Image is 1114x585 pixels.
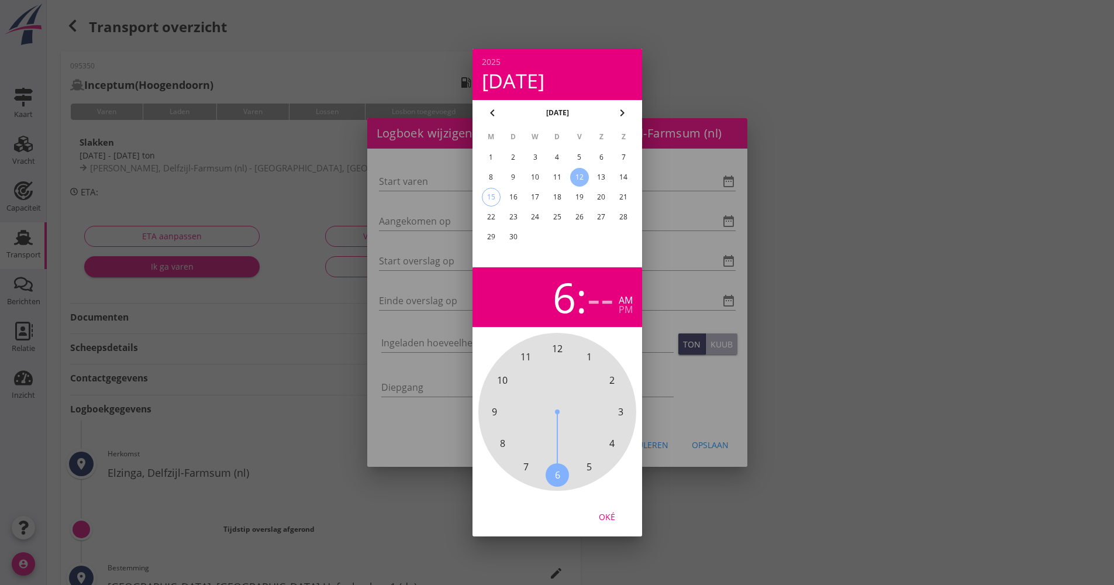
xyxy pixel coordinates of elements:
[554,468,560,482] span: 6
[581,506,633,527] button: Oké
[592,168,611,187] button: 13
[491,405,496,419] span: 9
[576,277,587,318] span: :
[481,127,502,147] th: M
[542,104,572,122] button: [DATE]
[526,208,544,226] button: 24
[586,460,591,474] span: 5
[587,277,614,318] div: --
[570,148,588,167] button: 5
[619,305,633,314] div: pm
[503,208,522,226] button: 23
[481,148,500,167] button: 1
[591,511,623,523] div: Oké
[591,127,612,147] th: Z
[592,188,611,207] button: 20
[547,208,566,226] button: 25
[481,188,500,207] button: 15
[568,127,589,147] th: V
[570,188,588,207] button: 19
[497,373,508,387] span: 10
[547,127,568,147] th: D
[570,168,588,187] button: 12
[482,188,499,206] div: 15
[609,436,615,450] span: 4
[481,228,500,246] button: 29
[520,350,531,364] span: 11
[547,148,566,167] button: 4
[613,127,634,147] th: Z
[547,188,566,207] button: 18
[547,168,566,187] button: 11
[526,168,544,187] button: 10
[503,168,522,187] button: 9
[614,148,633,167] button: 7
[570,208,588,226] button: 26
[503,188,522,207] button: 16
[502,127,523,147] th: D
[615,106,629,120] i: chevron_right
[481,208,500,226] button: 22
[482,71,633,91] div: [DATE]
[526,188,544,207] button: 17
[499,436,505,450] span: 8
[609,373,615,387] span: 2
[481,168,500,187] button: 8
[614,208,633,226] button: 28
[523,460,528,474] span: 7
[619,295,633,305] div: am
[503,148,522,167] button: 2
[525,127,546,147] th: W
[482,58,633,66] div: 2025
[485,106,499,120] i: chevron_left
[614,168,633,187] button: 14
[552,342,563,356] span: 12
[553,277,576,318] div: 6
[586,350,591,364] span: 1
[592,148,611,167] button: 6
[592,208,611,226] button: 27
[526,148,544,167] button: 3
[614,188,633,207] button: 21
[618,405,623,419] span: 3
[503,228,522,246] button: 30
